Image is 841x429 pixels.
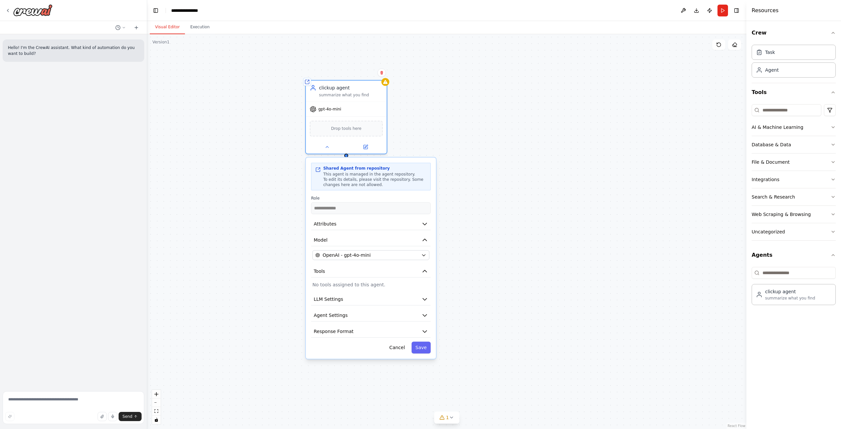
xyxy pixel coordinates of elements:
button: Model [311,234,431,246]
button: Upload files [98,412,107,421]
div: summarize what you find [765,296,815,301]
button: File & Document [752,154,836,171]
div: summarize what you find [319,92,383,98]
button: Tools [311,265,431,277]
div: Tools [752,102,836,246]
button: Hide right sidebar [732,6,741,15]
div: React Flow controls [152,390,161,424]
span: Send [123,414,132,419]
span: 1 [446,414,449,421]
button: Web Scraping & Browsing [752,206,836,223]
div: Agents [752,264,836,310]
div: clickup agent [765,288,815,295]
div: Agent [765,67,779,73]
button: 1 [434,412,460,424]
button: Search & Research [752,188,836,205]
button: Response Format [311,325,431,338]
div: Uncategorized [752,228,785,235]
div: Integrations [752,176,779,183]
button: Cancel [385,342,409,353]
button: Agents [752,246,836,264]
label: Role [311,196,431,201]
button: zoom out [152,398,161,407]
span: Model [314,237,328,243]
button: Send [119,412,142,421]
button: zoom in [152,390,161,398]
button: Delete node [377,68,386,77]
div: Version 1 [152,39,170,45]
button: Integrations [752,171,836,188]
button: toggle interactivity [152,416,161,424]
div: AI & Machine Learning [752,124,803,131]
span: Drop tools here [331,125,362,132]
button: Crew [752,24,836,42]
div: Task [765,49,775,56]
button: Start a new chat [131,24,142,32]
img: Logo [13,4,53,16]
span: Response Format [314,328,353,335]
button: LLM Settings [311,293,431,305]
div: Database & Data [752,141,791,148]
span: OpenAI - gpt-4o-mini [323,252,371,258]
span: This agent is managed in the agent repository. [323,172,415,177]
button: Uncategorized [752,223,836,240]
button: Visual Editor [150,20,185,34]
button: Execution [185,20,215,34]
button: Improve this prompt [5,412,14,421]
button: OpenAI - gpt-4o-mini [312,250,429,260]
a: React Flow attribution [728,424,745,428]
button: Hide left sidebar [151,6,160,15]
span: Agent Settings [314,312,348,319]
div: Shared Agent from repository [323,166,426,171]
button: AI & Machine Learning [752,119,836,136]
button: Tools [752,83,836,102]
button: Save [412,342,431,353]
span: gpt-4o-mini [318,107,341,112]
nav: breadcrumb [171,7,198,14]
button: Open in side panel [347,143,384,151]
div: Shared agent from repository [303,78,311,86]
button: Switch to previous chat [113,24,128,32]
span: Tools [314,268,325,274]
button: fit view [152,407,161,416]
p: Hello! I'm the CrewAI assistant. What kind of automation do you want to build? [8,45,139,57]
div: clickup agentsummarize what you findgpt-4o-miniDrop tools hereShared Agent from repositoryThis ag... [305,80,387,154]
h4: Resources [752,7,779,14]
div: Web Scraping & Browsing [752,211,811,218]
div: clickup agent [319,84,383,91]
span: To edit its details, please visit the repository. Some changes here are not allowed. [323,177,423,187]
div: File & Document [752,159,790,165]
span: Attributes [314,221,336,227]
span: LLM Settings [314,296,343,302]
div: Crew [752,42,836,83]
p: No tools assigned to this agent. [312,281,429,288]
div: Search & Research [752,194,795,200]
button: Click to speak your automation idea [108,412,117,421]
button: Agent Settings [311,309,431,322]
button: Database & Data [752,136,836,153]
button: Attributes [311,218,431,230]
